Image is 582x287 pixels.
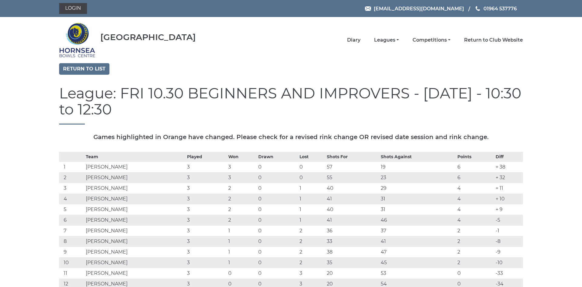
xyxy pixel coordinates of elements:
[494,162,523,172] td: + 38
[374,5,464,11] span: [EMAIL_ADDRESS][DOMAIN_NAME]
[494,257,523,268] td: -10
[494,172,523,183] td: + 32
[84,257,186,268] td: [PERSON_NAME]
[257,215,298,225] td: 0
[257,225,298,236] td: 0
[456,204,494,215] td: 4
[59,162,84,172] td: 1
[257,247,298,257] td: 0
[325,193,379,204] td: 41
[186,215,226,225] td: 3
[257,152,298,162] th: Drawn
[347,37,360,43] a: Diary
[379,225,456,236] td: 37
[257,162,298,172] td: 0
[186,225,226,236] td: 3
[59,85,523,125] h1: League: FRI 10.30 BEGINNERS AND IMPROVERS - [DATE] - 10:30 to 12:30
[227,152,257,162] th: Won
[227,225,257,236] td: 1
[456,257,494,268] td: 2
[379,183,456,193] td: 29
[227,247,257,257] td: 1
[475,5,517,12] a: Phone us 01964 537776
[186,236,226,247] td: 3
[494,204,523,215] td: + 9
[186,247,226,257] td: 3
[186,204,226,215] td: 3
[84,183,186,193] td: [PERSON_NAME]
[456,152,494,162] th: Points
[257,236,298,247] td: 0
[379,152,456,162] th: Shots Against
[84,236,186,247] td: [PERSON_NAME]
[59,19,95,61] img: Hornsea Bowls Centre
[59,268,84,278] td: 11
[374,37,399,43] a: Leagues
[483,5,517,11] span: 01964 537776
[59,225,84,236] td: 7
[227,183,257,193] td: 2
[59,134,523,140] h5: Games highlighted in Orange have changed. Please check for a revised rink change OR revised date ...
[59,204,84,215] td: 5
[257,193,298,204] td: 0
[227,257,257,268] td: 1
[494,268,523,278] td: -33
[186,268,226,278] td: 3
[379,193,456,204] td: 31
[379,236,456,247] td: 41
[84,193,186,204] td: [PERSON_NAME]
[379,204,456,215] td: 31
[325,268,379,278] td: 20
[298,268,325,278] td: 3
[476,6,480,11] img: Phone us
[298,247,325,257] td: 2
[379,215,456,225] td: 46
[227,172,257,183] td: 3
[298,193,325,204] td: 1
[186,183,226,193] td: 3
[84,172,186,183] td: [PERSON_NAME]
[298,183,325,193] td: 1
[186,172,226,183] td: 3
[456,225,494,236] td: 2
[186,162,226,172] td: 3
[379,162,456,172] td: 19
[325,215,379,225] td: 41
[257,183,298,193] td: 0
[379,247,456,257] td: 47
[227,204,257,215] td: 2
[494,215,523,225] td: -5
[186,257,226,268] td: 3
[325,162,379,172] td: 57
[298,236,325,247] td: 2
[257,172,298,183] td: 0
[257,257,298,268] td: 0
[84,225,186,236] td: [PERSON_NAME]
[298,215,325,225] td: 1
[365,6,371,11] img: Email
[227,268,257,278] td: 0
[464,37,523,43] a: Return to Club Website
[59,63,109,75] a: Return to list
[59,257,84,268] td: 10
[456,268,494,278] td: 0
[84,247,186,257] td: [PERSON_NAME]
[494,236,523,247] td: -8
[456,193,494,204] td: 4
[413,37,450,43] a: Competitions
[325,172,379,183] td: 55
[494,225,523,236] td: -1
[59,3,87,14] a: Login
[298,172,325,183] td: 0
[298,204,325,215] td: 1
[59,236,84,247] td: 8
[84,152,186,162] th: Team
[325,204,379,215] td: 40
[456,183,494,193] td: 4
[257,204,298,215] td: 0
[257,268,298,278] td: 0
[379,257,456,268] td: 45
[325,236,379,247] td: 33
[227,162,257,172] td: 3
[456,162,494,172] td: 6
